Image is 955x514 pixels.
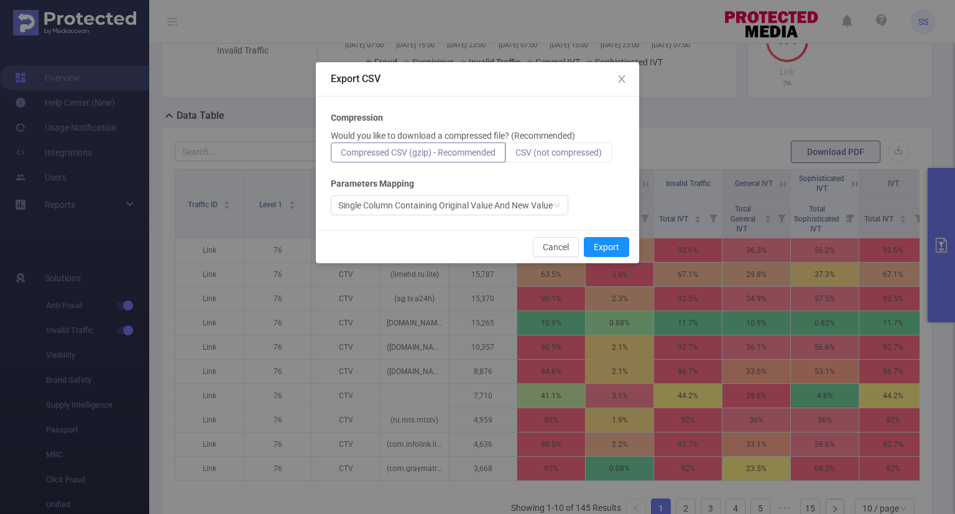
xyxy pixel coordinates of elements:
span: CSV (not compressed) [515,147,602,157]
button: Export [584,237,629,257]
div: Single Column Containing Original Value And New Value [338,196,553,215]
p: Would you like to download a compressed file? (Recommended) [331,129,575,143]
span: Compressed CSV (gzip) - Recommended [341,147,496,157]
b: Parameters Mapping [331,177,414,190]
i: icon: close [617,74,627,84]
button: Cancel [533,237,579,257]
b: Compression [331,111,383,124]
div: Export CSV [331,72,624,86]
button: Close [604,62,639,97]
i: icon: down [553,202,561,210]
